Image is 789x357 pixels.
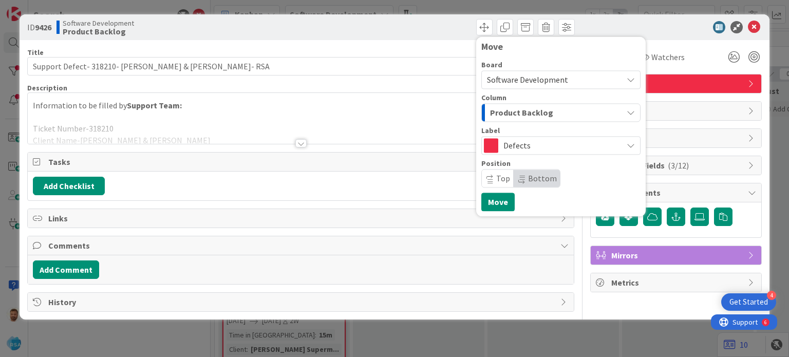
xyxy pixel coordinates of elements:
[48,212,555,224] span: Links
[496,173,510,183] span: Top
[611,132,743,144] span: Block
[767,291,776,300] div: 4
[63,19,134,27] span: Software Development
[481,160,511,167] span: Position
[721,293,776,311] div: Open Get Started checklist, remaining modules: 4
[48,156,555,168] span: Tasks
[33,260,99,279] button: Add Comment
[27,21,51,33] span: ID
[651,51,685,63] span: Watchers
[481,94,506,101] span: Column
[481,61,502,68] span: Board
[53,4,56,12] div: 6
[611,249,743,261] span: Mirrors
[611,159,743,172] span: Custom Fields
[611,105,743,117] span: Dates
[487,74,568,85] span: Software Development
[127,100,182,110] strong: Support Team:
[503,138,617,153] span: Defects
[481,42,641,52] div: Move
[729,297,768,307] div: Get Started
[22,2,47,14] span: Support
[611,186,743,199] span: Attachments
[611,276,743,289] span: Metrics
[48,296,555,308] span: History
[33,100,568,111] p: Information to be filled by
[481,193,515,211] button: Move
[35,22,51,32] b: 9426
[27,57,574,76] input: type card name here...
[668,160,689,171] span: ( 3/12 )
[33,177,105,195] button: Add Checklist
[490,106,553,119] span: Product Backlog
[481,127,500,134] span: Label
[611,78,743,90] span: Defects
[48,239,555,252] span: Comments
[27,83,67,92] span: Description
[528,173,557,183] span: Bottom
[63,27,134,35] b: Product Backlog
[27,48,44,57] label: Title
[481,103,641,122] button: Product Backlog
